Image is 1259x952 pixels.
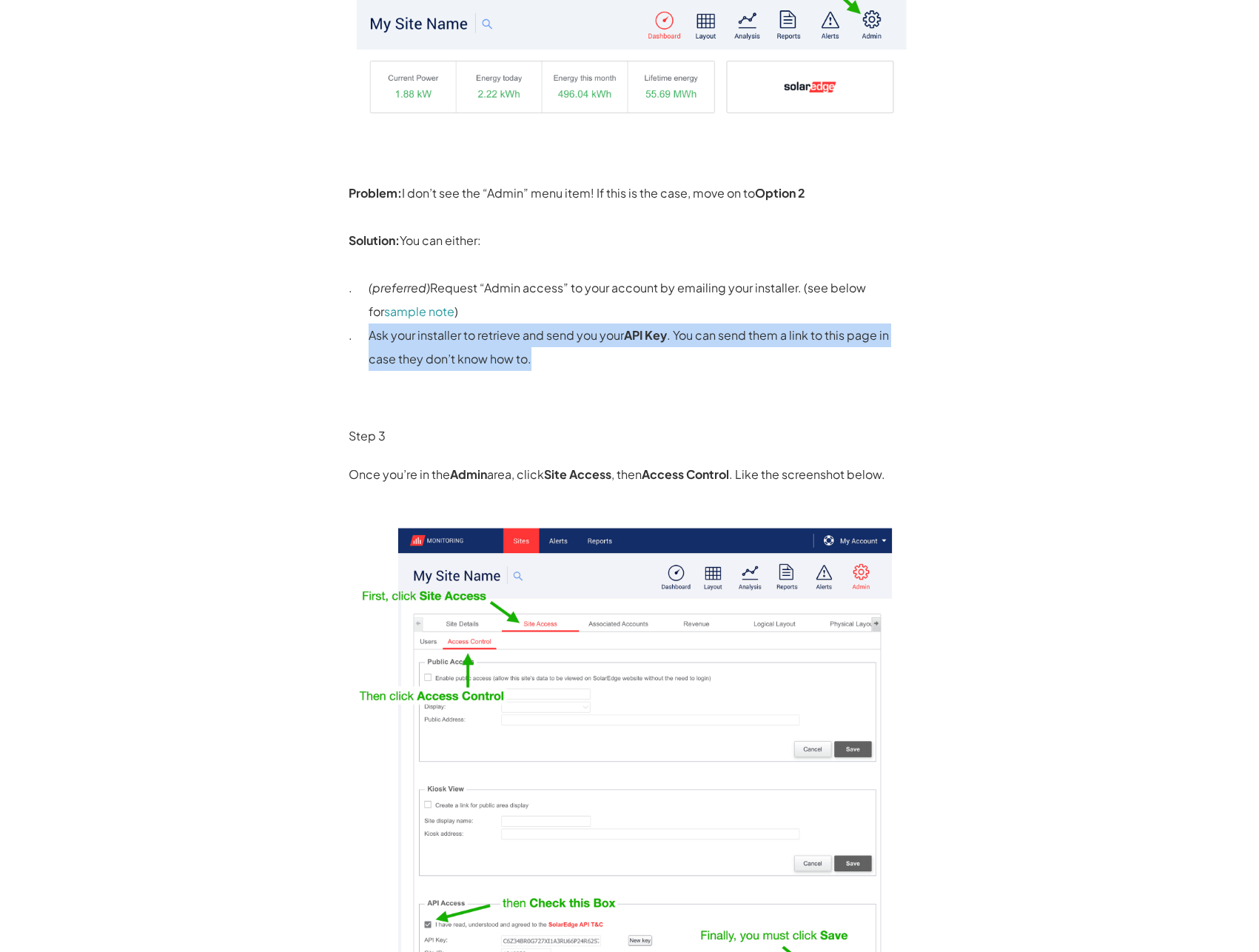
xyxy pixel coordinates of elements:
[369,324,911,371] p: Ask your installer to retrieve and send you your . You can send them a link to this page in case ...
[369,280,430,295] em: (preferred)
[624,327,667,343] strong: API Key
[544,466,611,482] strong: Site Access
[369,276,911,324] p: Request “Admin access” to your account by emailing your installer. (see below for )
[755,185,805,201] strong: Option 2
[642,466,729,482] strong: Access Control
[384,304,454,319] a: sample note
[349,181,911,252] p: I don’t see the “Admin” menu item! If this is the case, move on to You can either:
[349,185,402,201] strong: Problem:
[349,424,911,448] p: Step 3
[450,466,487,482] strong: Admin
[349,232,400,248] strong: Solution:
[349,463,911,486] p: Once you’re in the area, click , then . Like the screenshot below.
